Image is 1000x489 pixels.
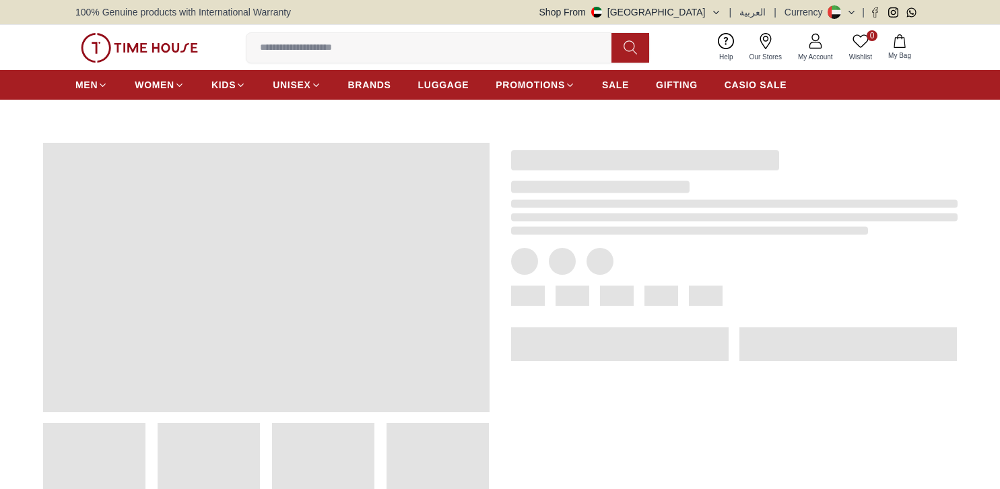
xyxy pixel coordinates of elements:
[844,52,877,62] span: Wishlist
[870,7,880,18] a: Facebook
[273,73,321,97] a: UNISEX
[81,33,198,63] img: ...
[741,30,790,65] a: Our Stores
[602,73,629,97] a: SALE
[862,5,865,19] span: |
[496,78,565,92] span: PROMOTIONS
[656,73,698,97] a: GIFTING
[496,73,575,97] a: PROMOTIONS
[785,5,828,19] div: Currency
[744,52,787,62] span: Our Stores
[888,7,898,18] a: Instagram
[75,78,98,92] span: MEN
[75,73,108,97] a: MEN
[729,5,732,19] span: |
[75,5,291,19] span: 100% Genuine products with International Warranty
[539,5,721,19] button: Shop From[GEOGRAPHIC_DATA]
[135,78,174,92] span: WOMEN
[211,78,236,92] span: KIDS
[348,73,391,97] a: BRANDS
[591,7,602,18] img: United Arab Emirates
[656,78,698,92] span: GIFTING
[867,30,877,41] span: 0
[714,52,739,62] span: Help
[725,78,787,92] span: CASIO SALE
[793,52,838,62] span: My Account
[725,73,787,97] a: CASIO SALE
[418,78,469,92] span: LUGGAGE
[273,78,310,92] span: UNISEX
[711,30,741,65] a: Help
[602,78,629,92] span: SALE
[880,32,919,63] button: My Bag
[841,30,880,65] a: 0Wishlist
[883,51,916,61] span: My Bag
[774,5,776,19] span: |
[906,7,916,18] a: Whatsapp
[739,5,766,19] button: العربية
[348,78,391,92] span: BRANDS
[418,73,469,97] a: LUGGAGE
[211,73,246,97] a: KIDS
[135,73,185,97] a: WOMEN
